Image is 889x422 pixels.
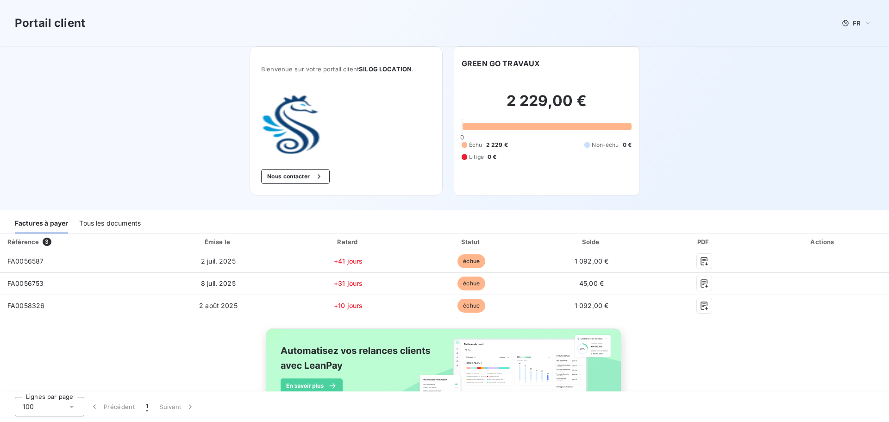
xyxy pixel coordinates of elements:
div: Émise le [152,237,284,246]
button: Suivant [154,397,200,416]
span: FA0056587 [7,257,44,265]
span: FA0058326 [7,302,44,309]
span: 0 [460,133,464,141]
h6: GREEN GO TRAVAUX [462,58,540,69]
div: Actions [759,237,887,246]
div: Factures à payer [15,214,68,233]
span: 1 092,00 € [575,302,609,309]
span: +10 jours [334,302,363,309]
span: échue [457,299,485,313]
span: Bienvenue sur votre portail client . [261,65,431,73]
span: 8 juil. 2025 [201,279,236,287]
div: Tous les documents [79,214,141,233]
span: 2 229 € [486,141,508,149]
span: 0 € [623,141,632,149]
span: SILOG LOCATION [359,65,412,73]
button: Précédent [84,397,140,416]
span: échue [457,277,485,290]
span: FR [853,19,860,27]
span: FA0056753 [7,279,44,287]
img: Company logo [261,95,320,154]
span: 2 août 2025 [199,302,238,309]
span: 0 € [488,153,496,161]
span: +31 jours [334,279,363,287]
span: 2 juil. 2025 [201,257,236,265]
span: Échu [469,141,482,149]
div: Référence [7,238,39,246]
button: 1 [140,397,154,416]
span: 1 092,00 € [575,257,609,265]
div: PDF [653,237,756,246]
span: Non-échu [592,141,619,149]
button: Nous contacter [261,169,330,184]
div: Solde [534,237,649,246]
span: 45,00 € [579,279,604,287]
h2: 2 229,00 € [462,92,632,120]
div: Retard [288,237,409,246]
span: Litige [469,153,484,161]
span: échue [457,254,485,268]
span: 1 [146,402,148,411]
span: +41 jours [334,257,363,265]
div: Statut [413,237,531,246]
span: 100 [23,402,34,411]
span: 3 [43,238,51,246]
h3: Portail client [15,15,85,31]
